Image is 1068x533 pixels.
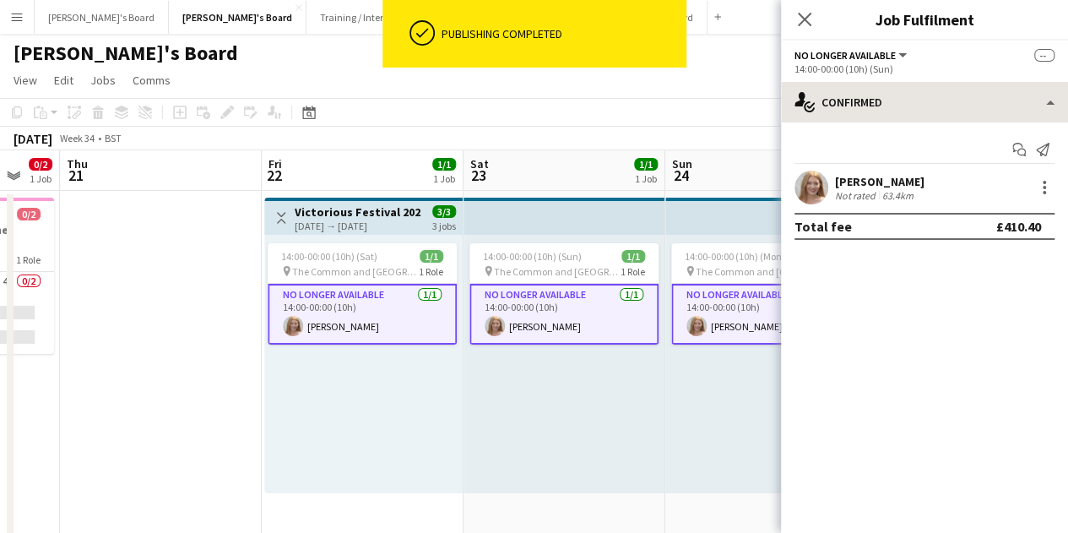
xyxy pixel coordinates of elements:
app-job-card: 14:00-00:00 (10h) (Mon)1/1 The Common and [GEOGRAPHIC_DATA], [GEOGRAPHIC_DATA], [GEOGRAPHIC_DATA]... [671,243,860,345]
span: The Common and [GEOGRAPHIC_DATA], [GEOGRAPHIC_DATA], [GEOGRAPHIC_DATA] [494,265,621,278]
span: -- [1034,49,1054,62]
app-job-card: 14:00-00:00 (10h) (Sat)1/1 The Common and [GEOGRAPHIC_DATA], [GEOGRAPHIC_DATA], [GEOGRAPHIC_DATA]... [268,243,457,345]
span: Sat [470,156,489,171]
span: View [14,73,37,88]
div: Confirmed [781,82,1068,122]
span: 21 [64,166,88,185]
span: Comms [133,73,171,88]
span: Thu [67,156,88,171]
span: 0/2 [17,208,41,220]
div: [DATE] → [DATE] [295,220,420,232]
div: Publishing completed [442,26,680,41]
a: Edit [47,69,80,91]
div: 1 Job [433,172,455,185]
span: 1/1 [621,250,645,263]
span: 1/1 [634,158,658,171]
span: 1 Role [16,253,41,266]
span: No Longer Available [794,49,896,62]
button: No Longer Available [794,49,909,62]
span: Jobs [90,73,116,88]
span: Week 34 [56,132,98,144]
span: The Common and [GEOGRAPHIC_DATA], [GEOGRAPHIC_DATA], [GEOGRAPHIC_DATA] [696,265,822,278]
div: BST [105,132,122,144]
span: The Common and [GEOGRAPHIC_DATA], [GEOGRAPHIC_DATA], [GEOGRAPHIC_DATA] [292,265,419,278]
span: Sun [672,156,692,171]
span: 24 [670,166,692,185]
app-card-role: No Longer Available1/114:00-00:00 (10h)[PERSON_NAME] [671,284,860,345]
div: £410.40 [996,218,1041,235]
div: 1 Job [635,172,657,185]
div: 3 jobs [432,218,456,232]
span: 14:00-00:00 (10h) (Sat) [281,250,377,263]
app-card-role: No Longer Available1/114:00-00:00 (10h)[PERSON_NAME] [469,284,659,345]
h3: Job Fulfilment [781,8,1068,30]
button: [PERSON_NAME]'s Board [35,1,169,34]
div: [PERSON_NAME] [835,174,924,189]
div: [DATE] [14,130,52,147]
h1: [PERSON_NAME]'s Board [14,41,238,66]
div: 14:00-00:00 (10h) (Sun) [794,63,1054,75]
button: [PERSON_NAME]'s Board [169,1,306,34]
app-job-card: 14:00-00:00 (10h) (Sun)1/1 The Common and [GEOGRAPHIC_DATA], [GEOGRAPHIC_DATA], [GEOGRAPHIC_DATA]... [469,243,659,345]
span: 23 [468,166,489,185]
span: 14:00-00:00 (10h) (Mon) [685,250,785,263]
a: Jobs [84,69,122,91]
span: 14:00-00:00 (10h) (Sun) [483,250,582,263]
div: Total fee [794,218,852,235]
div: Not rated [835,189,879,202]
h3: Victorious Festival 2025!🎸 [295,204,420,220]
a: View [7,69,44,91]
div: 63.4km [879,189,917,202]
span: 1 Role [621,265,645,278]
span: 1 Role [419,265,443,278]
span: 0/2 [29,158,52,171]
span: 1/1 [420,250,443,263]
app-card-role: No Longer Available1/114:00-00:00 (10h)[PERSON_NAME] [268,284,457,345]
span: Edit [54,73,73,88]
a: Comms [126,69,177,91]
button: Training / Interview Board [306,1,446,34]
span: 1/1 [432,158,456,171]
span: Fri [268,156,282,171]
span: 3/3 [432,205,456,218]
div: 1 Job [30,172,52,185]
span: 22 [266,166,282,185]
